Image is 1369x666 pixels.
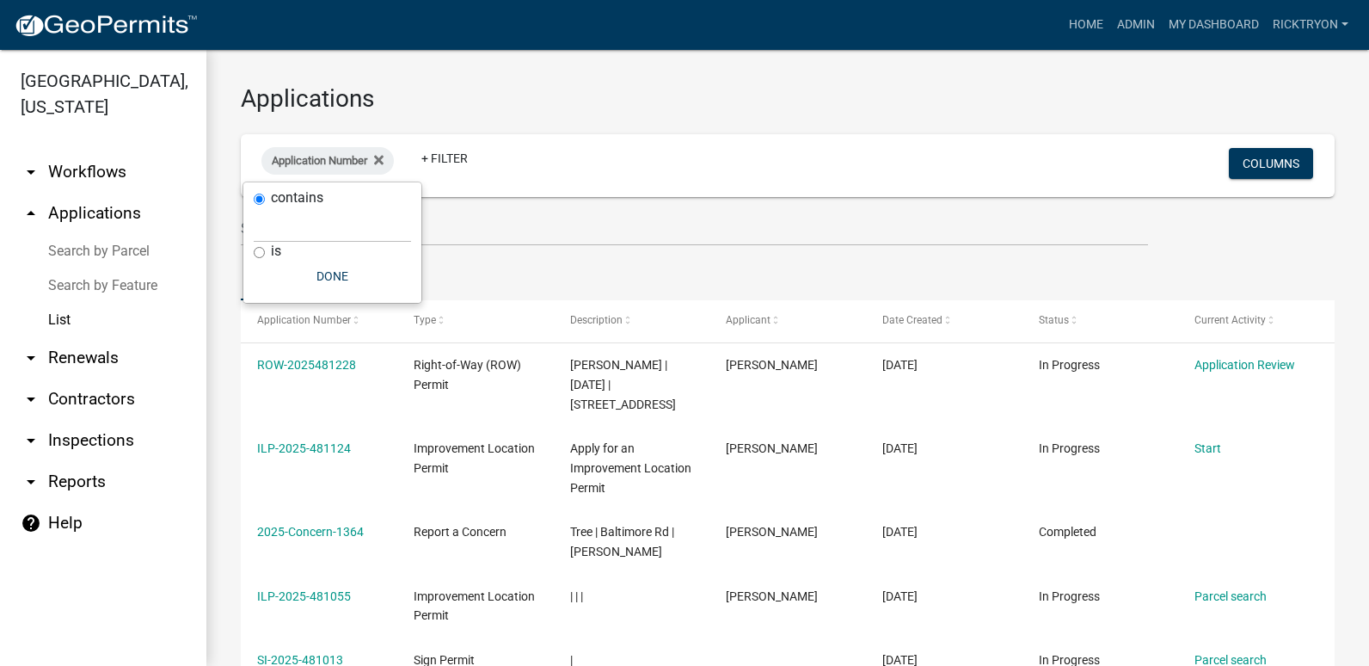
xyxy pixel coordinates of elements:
span: Zachary VanBibber [726,525,818,539]
button: Columns [1229,148,1313,179]
a: Data [241,246,290,301]
a: Application Review [1194,358,1295,372]
span: Status [1039,314,1069,326]
a: + Filter [408,143,482,174]
span: Application Number [272,154,367,167]
label: is [271,244,281,258]
span: Report a Concern [414,525,506,539]
datatable-header-cell: Description [553,300,709,342]
span: 09/19/2025 [882,525,918,539]
datatable-header-cell: Application Number [241,300,397,342]
datatable-header-cell: Status [1022,300,1179,342]
datatable-header-cell: Applicant [709,300,866,342]
a: ILP-2025-481124 [257,441,351,455]
span: Apply for an Improvement Location Permit [570,441,691,495]
datatable-header-cell: Date Created [866,300,1022,342]
span: In Progress [1039,441,1100,455]
span: Current Activity [1194,314,1266,326]
span: Jeff Rabourn [726,441,818,455]
span: Completed [1039,525,1096,539]
a: My Dashboard [1162,9,1266,41]
a: 2025-Concern-1364 [257,525,364,539]
span: Date Created [882,314,942,326]
span: Kyle Vest [726,589,818,603]
span: Applicant [726,314,770,326]
i: arrow_drop_down [21,162,41,182]
span: Application Number [257,314,351,326]
span: | | | [570,589,583,603]
span: In Progress [1039,589,1100,603]
a: Admin [1110,9,1162,41]
datatable-header-cell: Type [397,300,554,342]
i: arrow_drop_down [21,430,41,451]
i: help [21,513,41,533]
i: arrow_drop_down [21,472,41,492]
span: Description [570,314,623,326]
span: In Progress [1039,358,1100,372]
span: 09/19/2025 [882,358,918,372]
span: Tree | Baltimore Rd | Dan Graham [570,525,674,558]
a: ILP-2025-481055 [257,589,351,603]
datatable-header-cell: Current Activity [1178,300,1335,342]
span: 09/19/2025 [882,589,918,603]
a: ricktryon [1266,9,1355,41]
a: Home [1062,9,1110,41]
span: Improvement Location Permit [414,589,535,623]
button: Done [254,261,411,292]
i: arrow_drop_up [21,203,41,224]
a: Start [1194,441,1221,455]
i: arrow_drop_down [21,389,41,410]
a: Parcel search [1194,589,1267,603]
h3: Applications [241,84,1335,114]
a: ROW-2025481228 [257,358,356,372]
span: Kammon Simpson | 09/26/2025 | 2245 Legendary Dr [570,358,676,411]
span: Right-of-Way (ROW) Permit [414,358,521,392]
span: Type [414,314,436,326]
span: 09/19/2025 [882,441,918,455]
label: contains [271,191,323,205]
span: Kevin Maxwell [726,358,818,372]
span: Improvement Location Permit [414,441,535,475]
input: Search for applications [241,211,1148,246]
i: arrow_drop_down [21,348,41,368]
